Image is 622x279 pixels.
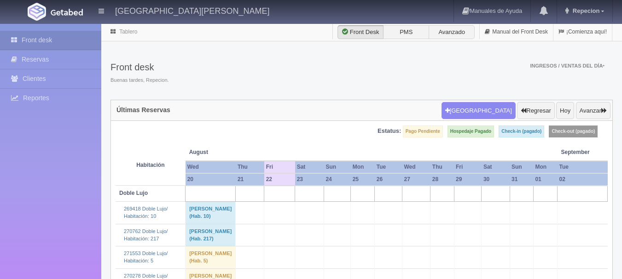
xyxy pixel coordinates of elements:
[383,25,429,39] label: PMS
[186,224,236,246] td: [PERSON_NAME] (Hab. 217)
[110,62,169,72] h3: Front desk
[115,5,269,16] h4: [GEOGRAPHIC_DATA][PERSON_NAME]
[499,125,544,137] label: Check-in (pagado)
[530,63,605,68] span: Ingresos / Ventas del día
[351,161,375,173] th: Mon
[124,206,168,219] a: 269418 Doble Lujo/Habitación: 10
[558,173,608,186] th: 02
[136,162,164,168] strong: Habitación
[119,28,137,35] a: Tablero
[510,161,533,173] th: Sun
[430,161,454,173] th: Thu
[337,25,384,39] label: Front Desk
[454,161,482,173] th: Fri
[236,173,264,186] th: 21
[51,9,83,16] img: Getabed
[442,102,516,120] button: [GEOGRAPHIC_DATA]
[295,173,324,186] th: 23
[116,107,170,114] h4: Últimas Reservas
[533,173,557,186] th: 01
[186,202,236,224] td: [PERSON_NAME] (Hab. 10)
[351,173,375,186] th: 25
[186,246,236,268] td: [PERSON_NAME] (Hab. 5)
[264,173,295,186] th: 22
[482,161,510,173] th: Sat
[517,102,554,120] button: Regresar
[482,173,510,186] th: 30
[119,190,148,196] b: Doble Lujo
[430,173,454,186] th: 28
[324,161,350,173] th: Sun
[375,161,402,173] th: Tue
[403,125,443,137] label: Pago Pendiente
[124,251,168,263] a: 271553 Doble Lujo/Habitación: 5
[576,102,610,120] button: Avanzar
[429,25,475,39] label: Avanzado
[295,161,324,173] th: Sat
[375,173,402,186] th: 26
[454,173,482,186] th: 29
[124,228,168,241] a: 270762 Doble Lujo/Habitación: 217
[324,173,350,186] th: 24
[236,161,264,173] th: Thu
[402,173,430,186] th: 27
[533,161,557,173] th: Mon
[378,127,401,136] label: Estatus:
[448,125,494,137] label: Hospedaje Pagado
[549,125,598,137] label: Check-out (pagado)
[561,148,604,156] span: September
[556,102,574,120] button: Hoy
[186,161,236,173] th: Wed
[28,3,46,21] img: Getabed
[264,161,295,173] th: Fri
[189,148,261,156] span: August
[480,23,553,41] a: Manual del Front Desk
[402,161,430,173] th: Wed
[110,77,169,84] span: Buenas tardes, Repecion.
[558,161,608,173] th: Tue
[553,23,612,41] a: ¡Comienza aquí!
[570,7,600,14] span: Repecion
[186,173,236,186] th: 20
[510,173,533,186] th: 31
